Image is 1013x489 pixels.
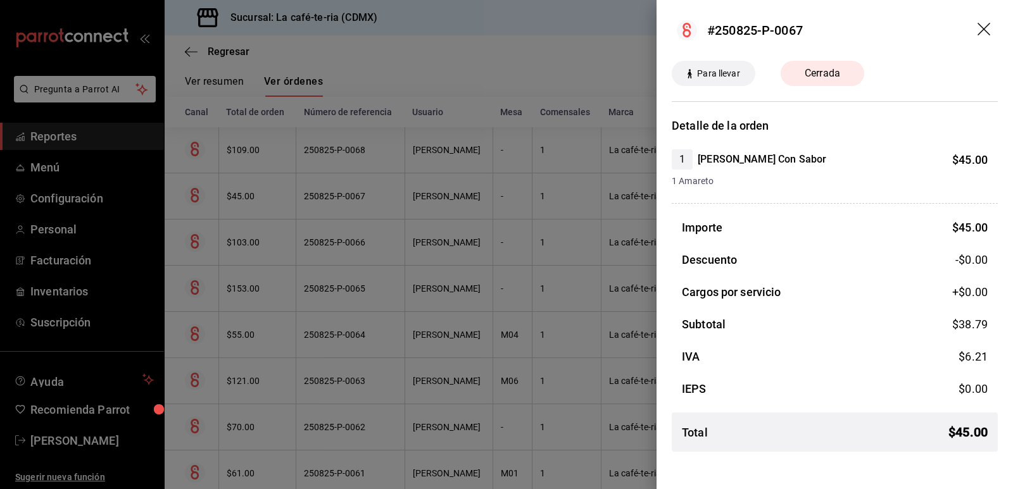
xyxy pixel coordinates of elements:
button: drag [978,23,993,38]
span: $ 38.79 [952,318,988,331]
h3: IVA [682,348,700,365]
span: 1 Amareto [672,175,988,188]
h3: Subtotal [682,316,726,333]
h3: Descuento [682,251,737,268]
span: $ 45.00 [948,423,988,442]
h3: Detalle de la orden [672,117,998,134]
h4: [PERSON_NAME] Con Sabor [698,152,826,167]
span: $ 45.00 [952,153,988,166]
span: -$0.00 [955,251,988,268]
span: Para llevar [692,67,745,80]
span: $ 0.00 [959,382,988,395]
h3: Importe [682,219,722,236]
h3: Cargos por servicio [682,283,781,300]
span: $ 45.00 [952,221,988,234]
span: +$ 0.00 [952,283,988,300]
span: Cerrada [797,66,848,81]
div: #250825-P-0067 [707,21,803,40]
h3: IEPS [682,380,707,397]
span: 1 [672,152,693,167]
span: $ 6.21 [959,350,988,363]
h3: Total [682,424,708,441]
